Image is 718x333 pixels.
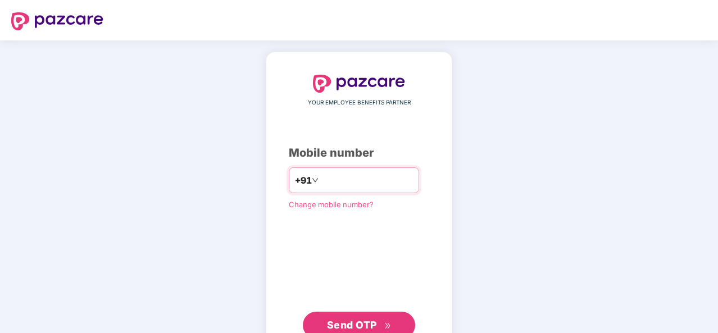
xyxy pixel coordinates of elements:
span: double-right [384,322,392,330]
div: Mobile number [289,144,429,162]
span: down [312,177,319,184]
img: logo [313,75,405,93]
span: +91 [295,174,312,188]
span: YOUR EMPLOYEE BENEFITS PARTNER [308,98,411,107]
a: Change mobile number? [289,200,374,209]
span: Send OTP [327,319,377,331]
img: logo [11,12,103,30]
